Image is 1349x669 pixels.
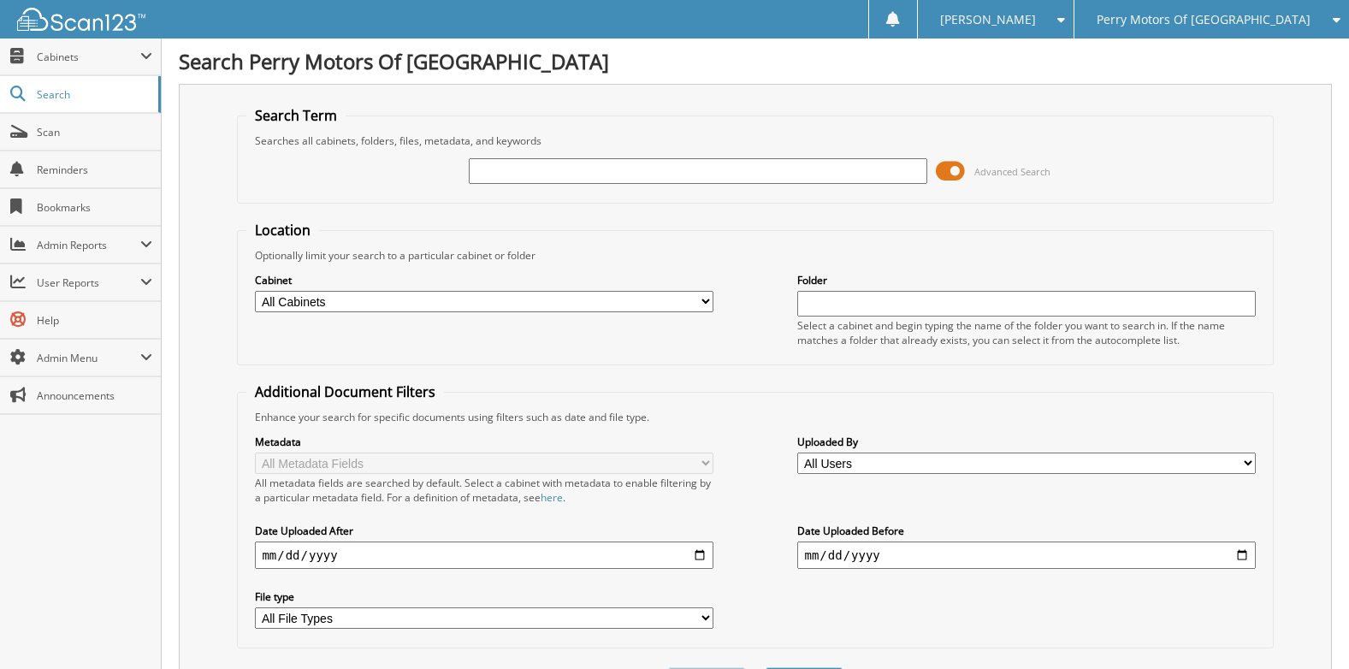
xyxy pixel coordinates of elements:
label: Date Uploaded After [255,524,713,538]
label: Metadata [255,435,713,449]
span: Bookmarks [37,200,152,215]
legend: Search Term [246,106,346,125]
span: Reminders [37,163,152,177]
span: Perry Motors Of [GEOGRAPHIC_DATA] [1097,15,1311,25]
span: Admin Reports [37,238,140,252]
label: Uploaded By [797,435,1255,449]
span: Advanced Search [974,165,1050,178]
h1: Search Perry Motors Of [GEOGRAPHIC_DATA] [179,47,1332,75]
span: Scan [37,125,152,139]
div: Select a cabinet and begin typing the name of the folder you want to search in. If the name match... [797,318,1255,347]
span: User Reports [37,275,140,290]
span: Help [37,313,152,328]
label: Date Uploaded Before [797,524,1255,538]
div: Optionally limit your search to a particular cabinet or folder [246,248,1263,263]
span: [PERSON_NAME] [940,15,1036,25]
span: Announcements [37,388,152,403]
span: Cabinets [37,50,140,64]
input: start [255,542,713,569]
span: Admin Menu [37,351,140,365]
label: Cabinet [255,273,713,287]
input: end [797,542,1255,569]
span: Search [37,87,150,102]
legend: Additional Document Filters [246,382,444,401]
div: Searches all cabinets, folders, files, metadata, and keywords [246,133,1263,148]
img: scan123-logo-white.svg [17,8,145,31]
label: File type [255,589,713,604]
legend: Location [246,221,319,240]
div: Enhance your search for specific documents using filters such as date and file type. [246,410,1263,424]
div: All metadata fields are searched by default. Select a cabinet with metadata to enable filtering b... [255,476,713,505]
label: Folder [797,273,1255,287]
a: here [541,490,563,505]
